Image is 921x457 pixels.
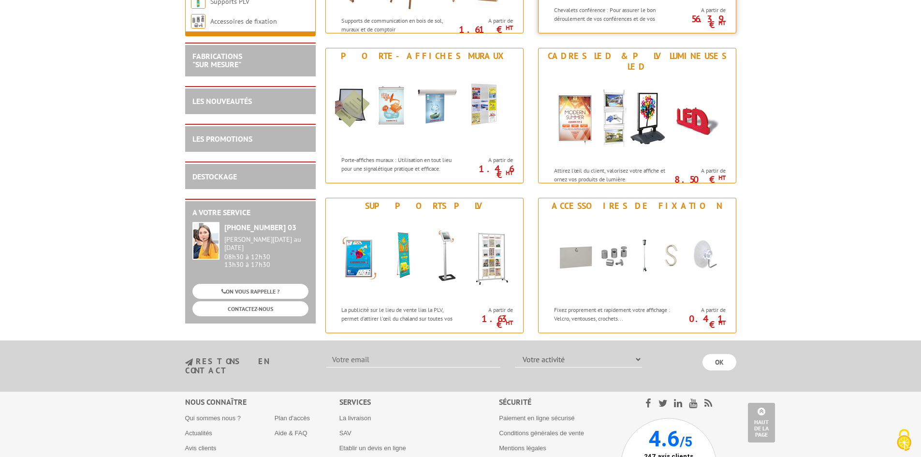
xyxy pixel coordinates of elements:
span: A partir de [464,306,513,314]
a: Actualités [185,429,212,437]
a: La livraison [339,414,371,422]
p: 0.41 € [672,316,726,327]
p: 1.46 € [459,166,513,177]
strong: [PHONE_NUMBER] 03 [224,222,296,232]
sup: HT [506,24,513,32]
a: Paiement en ligne sécurisé [499,414,574,422]
div: Accessoires de fixation [541,201,733,211]
span: A partir de [676,167,726,175]
a: SAV [339,429,351,437]
sup: HT [718,19,726,27]
div: Sécurité [499,397,620,408]
h2: A votre service [192,208,308,217]
p: Fixez proprement et rapidement votre affichage : Velcro, ventouses, crochets... [554,306,674,322]
a: ON VOUS RAPPELLE ? [192,284,308,299]
sup: HT [506,319,513,327]
a: LES PROMOTIONS [192,134,252,144]
a: Mentions légales [499,444,546,452]
a: DESTOCKAGE [192,172,237,181]
p: Supports de communication en bois de sol, muraux et de comptoir [341,16,461,33]
a: Conditions générales de vente [499,429,584,437]
div: Supports PLV [328,201,521,211]
a: FABRICATIONS"Sur Mesure" [192,51,242,70]
sup: HT [718,319,726,327]
a: Aide & FAQ [275,429,307,437]
div: Nous connaître [185,397,339,408]
div: Porte-affiches muraux [328,51,521,61]
a: Supports PLV Supports PLV La publicité sur le lieu de vente lias la PLV, permet d'attirer l'œil d... [325,198,524,333]
p: Chevalets conférence : Pour assurer le bon déroulement de vos conférences et de vos réunions. [554,6,674,30]
a: Porte-affiches muraux Porte-affiches muraux Porte-affiches muraux : Utilisation en tout lieu pour... [325,48,524,183]
img: Porte-affiches muraux [335,64,514,151]
span: A partir de [464,156,513,164]
a: Haut de la page [748,403,775,442]
a: Qui sommes nous ? [185,414,241,422]
sup: HT [718,174,726,182]
div: Cadres LED & PLV lumineuses LED [541,51,733,72]
p: 1.61 € [459,27,513,32]
a: Accessoires de fixation Accessoires de fixation Fixez proprement et rapidement votre affichage : ... [538,198,736,333]
img: Cookies (fenêtre modale) [892,428,916,452]
sup: HT [506,169,513,177]
h3: restons en contact [185,357,312,374]
span: A partir de [464,17,513,25]
img: widget-service.jpg [192,222,219,260]
div: [PERSON_NAME][DATE] au [DATE] [224,236,308,252]
img: Supports PLV [335,214,514,301]
span: A partir de [676,6,726,14]
span: A partir de [676,306,726,314]
div: 08h30 à 12h30 13h30 à 17h30 [224,236,308,269]
a: Accessoires de fixation [210,17,277,26]
img: Cadres LED & PLV lumineuses LED [548,74,727,162]
p: La publicité sur le lieu de vente lias la PLV, permet d'attirer l'œil du chaland sur toutes vos c... [341,306,461,330]
img: newsletter.jpg [185,358,193,367]
a: CONTACTEZ-NOUS [192,301,308,316]
div: Services [339,397,499,408]
p: Attirez l’œil du client, valorisez votre affiche et ornez vos produits de lumière. [554,166,674,183]
a: Avis clients [185,444,217,452]
button: Cookies (fenêtre modale) [887,424,921,457]
p: 1.63 € [459,316,513,327]
img: Accessoires de fixation [191,14,205,29]
input: Votre email [326,351,500,368]
p: 56.39 € [672,16,726,28]
input: OK [702,354,736,370]
a: Cadres LED & PLV lumineuses LED Cadres LED & PLV lumineuses LED Attirez l’œil du client, valorise... [538,48,736,183]
img: Accessoires de fixation [548,214,727,301]
a: Plan d'accès [275,414,310,422]
p: Porte-affiches muraux : Utilisation en tout lieu pour une signalétique pratique et efficace. [341,156,461,172]
a: Etablir un devis en ligne [339,444,406,452]
a: LES NOUVEAUTÉS [192,96,252,106]
p: 8.50 € [672,177,726,182]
